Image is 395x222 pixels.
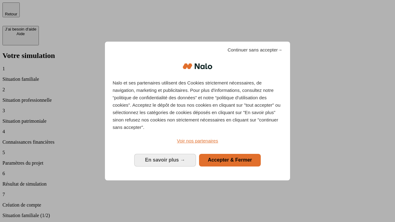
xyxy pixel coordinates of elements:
button: Accepter & Fermer: Accepter notre traitement des données et fermer [199,154,261,166]
p: Nalo et ses partenaires utilisent des Cookies strictement nécessaires, de navigation, marketing e... [113,79,282,131]
span: Accepter & Fermer [208,157,252,162]
span: En savoir plus → [145,157,185,162]
div: Bienvenue chez Nalo Gestion du consentement [105,42,290,180]
button: En savoir plus: Configurer vos consentements [134,154,196,166]
span: Continuer sans accepter→ [227,46,282,54]
img: Logo [183,57,212,76]
a: Voir nos partenaires [113,137,282,145]
span: Voir nos partenaires [177,138,218,143]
